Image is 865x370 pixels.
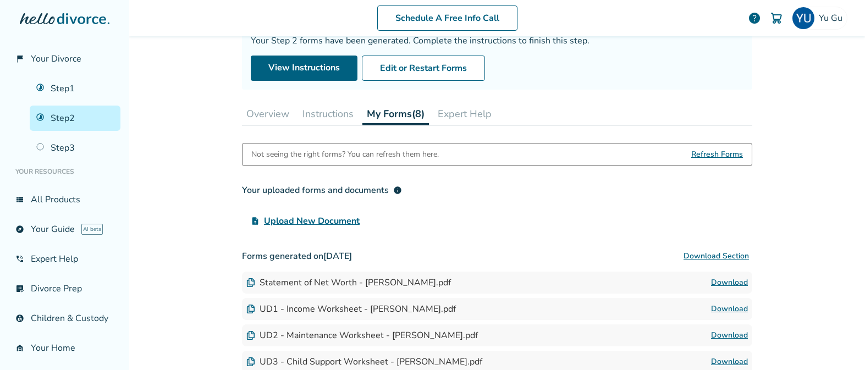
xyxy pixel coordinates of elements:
[246,329,478,341] div: UD2 - Maintenance Worksheet - [PERSON_NAME].pdf
[242,103,294,125] button: Overview
[31,53,81,65] span: Your Divorce
[433,103,496,125] button: Expert Help
[15,314,24,323] span: account_child
[246,305,255,313] img: Document
[393,186,402,195] span: info
[711,329,748,342] a: Download
[15,344,24,352] span: garage_home
[15,284,24,293] span: list_alt_check
[810,317,865,370] iframe: Chat Widget
[362,103,429,125] button: My Forms(8)
[246,277,451,289] div: Statement of Net Worth - [PERSON_NAME].pdf
[9,246,120,272] a: phone_in_talkExpert Help
[81,224,103,235] span: AI beta
[15,225,24,234] span: explore
[819,12,847,24] span: Yu Gu
[15,255,24,263] span: phone_in_talk
[251,143,439,165] div: Not seeing the right forms? You can refresh them here.
[9,276,120,301] a: list_alt_checkDivorce Prep
[9,306,120,331] a: account_childChildren & Custody
[246,356,482,368] div: UD3 - Child Support Worksheet - [PERSON_NAME].pdf
[9,161,120,183] li: Your Resources
[246,357,255,366] img: Document
[30,76,120,101] a: Step1
[251,35,743,47] div: Your Step 2 forms have been generated. Complete the instructions to finish this step.
[362,56,485,81] button: Edit or Restart Forms
[9,335,120,361] a: garage_homeYour Home
[30,135,120,161] a: Step3
[246,303,456,315] div: UD1 - Income Worksheet - [PERSON_NAME].pdf
[15,195,24,204] span: view_list
[30,106,120,131] a: Step2
[680,245,752,267] button: Download Section
[691,143,743,165] span: Refresh Forms
[242,245,752,267] h3: Forms generated on [DATE]
[264,214,360,228] span: Upload New Document
[9,187,120,212] a: view_listAll Products
[711,355,748,368] a: Download
[15,54,24,63] span: flag_2
[242,184,402,197] div: Your uploaded forms and documents
[792,7,814,29] img: YU GU
[9,46,120,71] a: flag_2Your Divorce
[298,103,358,125] button: Instructions
[748,12,761,25] a: help
[251,56,357,81] a: View Instructions
[770,12,783,25] img: Cart
[377,5,517,31] a: Schedule A Free Info Call
[246,278,255,287] img: Document
[246,331,255,340] img: Document
[251,217,260,225] span: upload_file
[711,276,748,289] a: Download
[9,217,120,242] a: exploreYour GuideAI beta
[711,302,748,316] a: Download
